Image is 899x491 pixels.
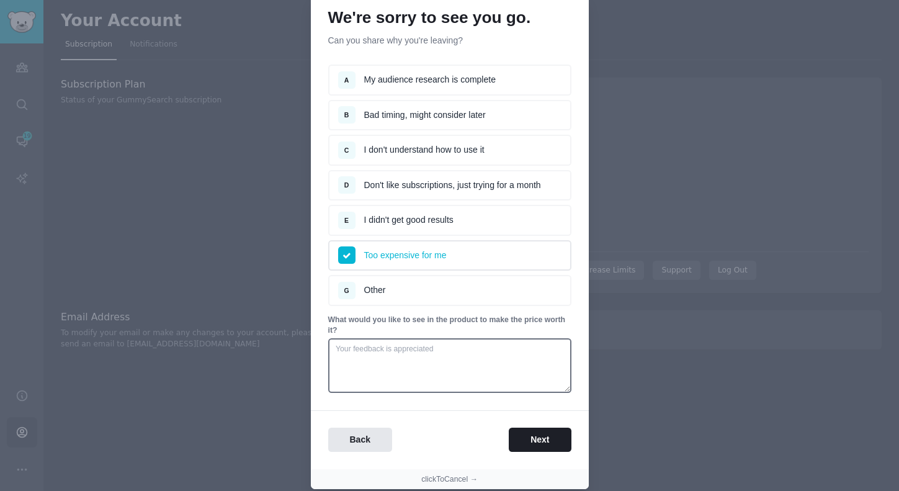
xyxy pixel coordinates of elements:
[344,146,349,154] span: C
[328,315,571,336] p: What would you like to see in the product to make the price worth it?
[421,474,478,485] button: clickToCancel →
[328,34,571,47] p: Can you share why you're leaving?
[344,111,349,119] span: B
[509,428,571,452] button: Next
[344,76,349,84] span: A
[344,287,349,294] span: G
[328,428,392,452] button: Back
[344,181,349,189] span: D
[344,217,349,224] span: E
[328,8,571,28] h1: We're sorry to see you go.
